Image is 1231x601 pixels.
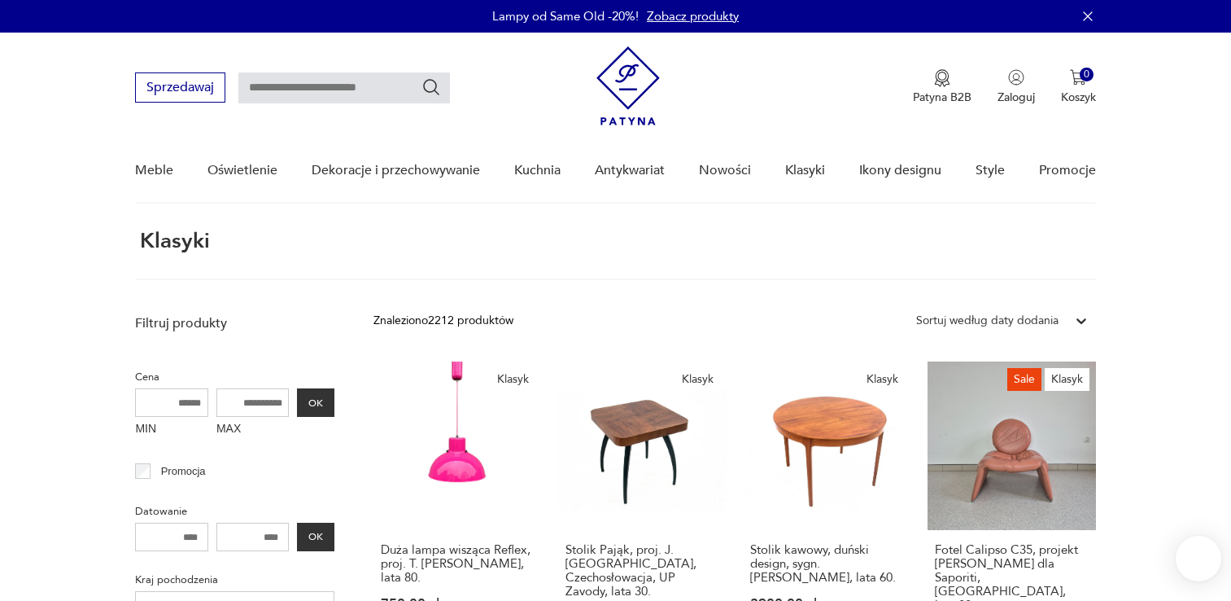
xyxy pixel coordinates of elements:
[207,139,277,202] a: Oświetlenie
[1061,90,1096,105] p: Koszyk
[647,8,739,24] a: Zobacz produkty
[1061,69,1096,105] button: 0Koszyk
[297,523,334,551] button: OK
[913,69,971,105] a: Ikona medaluPatyna B2B
[492,8,639,24] p: Lampy od Same Old -20%!
[135,230,210,252] h1: Klasyki
[913,90,971,105] p: Patyna B2B
[913,69,971,105] button: Patyna B2B
[699,139,751,202] a: Nowości
[135,502,334,520] p: Datowanie
[135,417,208,443] label: MIN
[135,368,334,386] p: Cena
[785,139,825,202] a: Klasyki
[1039,139,1096,202] a: Promocje
[595,139,665,202] a: Antykwariat
[135,571,334,589] p: Kraj pochodzenia
[596,46,660,125] img: Patyna - sklep z meblami i dekoracjami vintage
[135,139,173,202] a: Meble
[161,463,206,480] p: Promocja
[934,69,950,87] img: Ikona medalu
[916,312,1059,330] div: Sortuj według daty dodania
[750,543,904,585] h3: Stolik kawowy, duński design, sygn. [PERSON_NAME], lata 60.
[135,83,225,94] a: Sprzedawaj
[216,417,290,443] label: MAX
[1070,69,1086,86] img: Ikona koszyka
[135,314,334,332] p: Filtruj produkty
[1176,536,1221,581] iframe: Smartsupp widget button
[859,139,941,202] a: Ikony designu
[421,77,441,97] button: Szukaj
[976,139,1005,202] a: Style
[514,139,561,202] a: Kuchnia
[997,69,1035,105] button: Zaloguj
[565,543,719,599] h3: Stolik Pająk, proj. J. [GEOGRAPHIC_DATA], Czechosłowacja, UP Zavody, lata 30.
[373,312,513,330] div: Znaleziono 2212 produktów
[312,139,480,202] a: Dekoracje i przechowywanie
[381,543,535,585] h3: Duża lampa wisząca Reflex, proj. T. [PERSON_NAME], lata 80.
[1008,69,1024,86] img: Ikonka użytkownika
[997,90,1035,105] p: Zaloguj
[135,72,225,103] button: Sprzedawaj
[1080,68,1093,81] div: 0
[297,388,334,417] button: OK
